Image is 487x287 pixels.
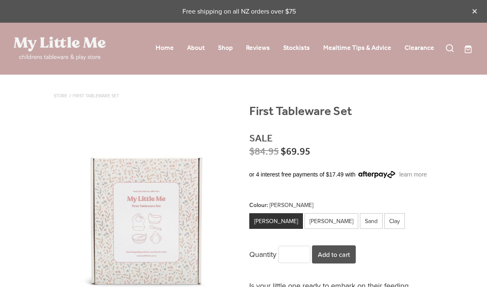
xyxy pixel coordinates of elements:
[270,201,315,209] span: [PERSON_NAME]
[281,143,310,161] span: $69.95
[249,143,279,161] span: $84.95
[249,134,433,144] span: Sale
[156,42,174,54] a: Home
[218,42,233,54] a: Shop
[14,7,464,16] p: Free shipping on all NZ orders over $75
[249,161,433,189] div: or 4 interest free payments of $17.49 with
[323,42,391,54] a: Mealtime Tips & Advice
[249,201,270,209] span: Colour:
[249,213,303,229] div: [PERSON_NAME]
[54,92,67,99] a: Store
[404,42,434,54] a: Clearance
[283,42,310,54] a: Stockists
[69,94,71,98] span: /
[73,92,119,99] a: First Tableware Set
[312,245,356,263] button: Add to cart
[360,213,383,229] div: Sand
[246,42,270,54] a: Reviews
[249,104,433,127] h1: First Tableware Set
[305,213,358,229] div: [PERSON_NAME]
[399,171,427,178] a: learn more
[187,42,205,54] a: About
[249,246,312,263] div: Quantity
[384,213,405,229] div: Clay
